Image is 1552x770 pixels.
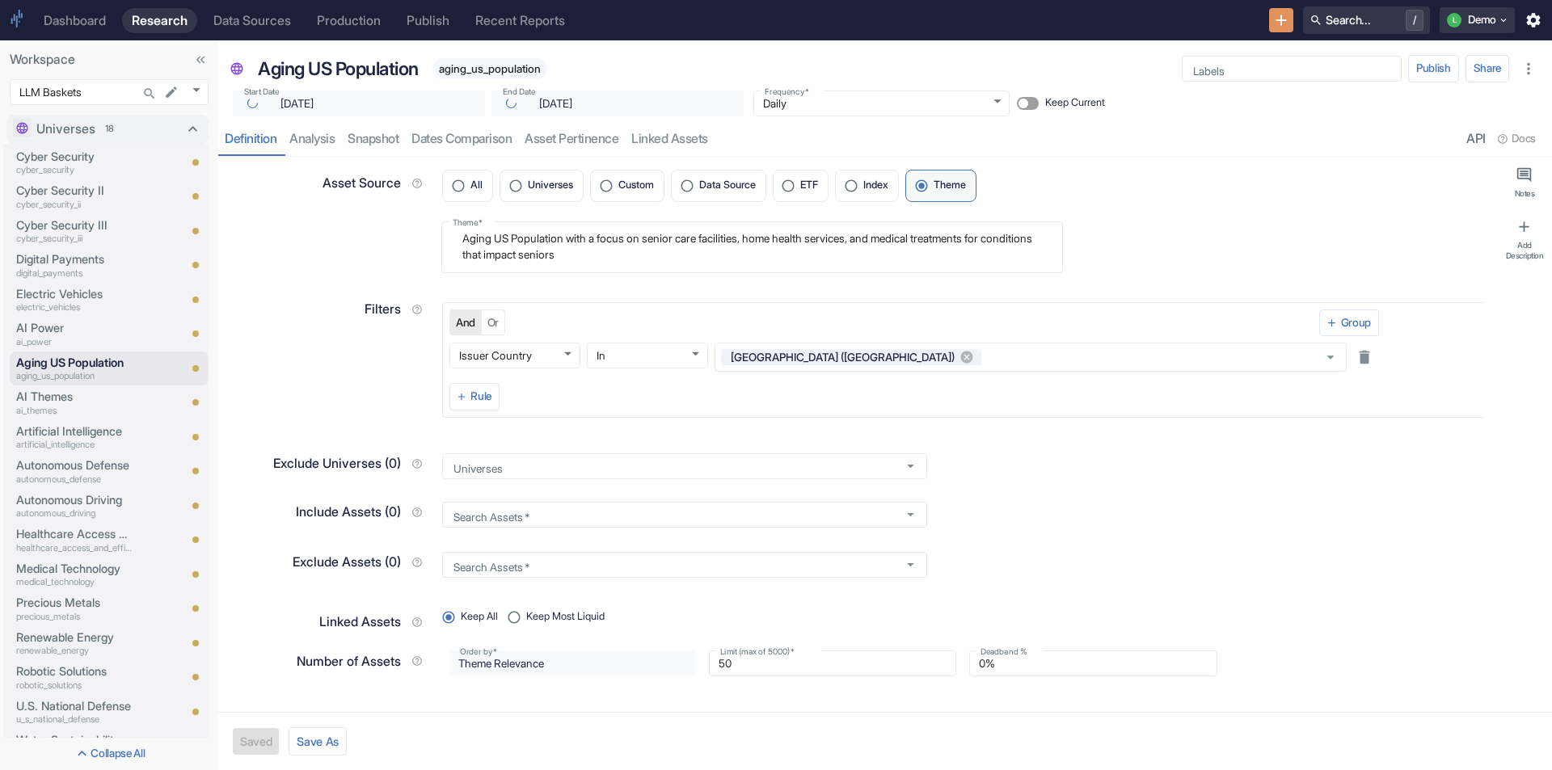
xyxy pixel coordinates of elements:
[1500,160,1549,205] button: Notes
[16,423,133,452] a: Artificial Intelligenceartificial_intelligence
[1447,13,1461,27] div: L
[1320,347,1341,368] button: Open
[16,217,133,234] p: Cyber Security III
[244,86,280,98] label: Start Date
[863,180,888,191] span: Index
[16,731,133,760] a: Water Sustainabilitywater_sustainability
[132,13,188,28] div: Research
[204,8,301,33] a: Data Sources
[6,115,209,144] div: Universes18
[16,473,133,486] p: autonomous_defense
[16,319,133,348] a: AI Powerai_power
[34,8,116,33] a: Dashboard
[721,349,981,365] div: [GEOGRAPHIC_DATA] ([GEOGRAPHIC_DATA])
[397,8,459,33] a: Publish
[460,646,497,658] label: Order by
[16,679,133,692] p: robotic_solutions
[16,369,133,383] p: aging_us_population
[432,62,547,75] span: aging_us_population
[16,541,133,555] p: healthcare_access_and_efficiency
[16,285,133,303] p: Electric Vehicles
[1503,240,1546,260] div: Add Description
[16,457,133,474] p: Autonomous Defense
[1492,126,1542,152] button: Docs
[720,646,795,658] label: Limit (max of 5000)
[16,697,133,726] a: U.S. National Defenseu_s_national_defense
[36,120,95,139] p: Universes
[218,123,1552,156] div: resource tabs
[1269,8,1294,33] button: New Resource
[258,55,419,82] p: Aging US Population
[213,13,291,28] div: Data Sources
[297,652,401,671] p: Number of Assets
[365,300,401,319] p: Filters
[16,388,133,406] p: AI Themes
[16,267,133,280] p: digital_payments
[44,13,106,28] div: Dashboard
[1319,309,1379,337] button: Group
[273,454,401,473] p: Exclude Universes (0)
[16,560,133,578] p: Medical Technology
[475,13,565,28] div: Recent Reports
[99,122,120,136] span: 18
[1408,55,1459,82] button: Publish
[699,180,756,191] span: Data Source
[317,13,381,28] div: Production
[618,180,654,191] span: Custom
[296,503,401,522] p: Include Assets (0)
[724,350,964,365] span: [GEOGRAPHIC_DATA] ([GEOGRAPHIC_DATA])
[16,560,133,589] a: Medical Technologymedical_technology
[16,697,133,715] p: U.S. National Defense
[453,217,483,229] label: Theme
[307,8,390,33] a: Production
[289,727,347,755] button: Save As
[16,335,133,349] p: ai_power
[934,180,966,191] span: Theme
[900,456,921,477] button: Open
[16,594,133,623] a: Precious Metalsprecious_metals
[16,250,133,268] p: Digital Payments
[16,594,133,612] p: Precious Metals
[16,644,133,658] p: renewable_energy
[16,163,133,177] p: cyber_security
[753,90,1010,116] div: Daily
[16,232,133,246] p: cyber_security_iii
[271,94,454,113] input: yyyy-mm-dd
[16,285,133,314] a: Electric Vehicleselectric_vehicles
[16,438,133,452] p: artificial_intelligence
[138,82,161,105] button: Search...
[16,148,133,166] p: Cyber Security
[16,423,133,440] p: Artificial Intelligence
[16,388,133,417] a: AI Themesai_themes
[16,663,133,692] a: Robotic Solutionsrobotic_solutions
[10,50,209,69] p: Workspace
[461,609,498,625] span: Keep All
[254,51,424,87] div: Aging US Population
[16,198,133,212] p: cyber_security_ii
[323,174,401,193] p: Asset Source
[225,131,276,147] div: Definition
[16,217,133,246] a: Cyber Security IIIcyber_security_iii
[503,86,536,98] label: End Date
[16,319,133,337] p: AI Power
[1440,7,1515,33] button: LDemo
[587,343,708,368] div: In
[900,504,921,525] button: Open
[529,94,713,113] input: yyyy-mm-dd
[765,86,809,98] label: Frequency
[16,575,133,589] p: medical_technology
[449,343,580,368] div: Issuer Country
[466,8,575,33] a: Recent Reports
[160,81,183,103] button: edit
[16,301,133,314] p: electric_vehicles
[447,459,892,473] input: Universes
[16,525,133,543] p: Healthcare Access and Efficiency
[16,610,133,624] p: precious_metals
[16,182,133,211] a: Cyber Security IIcyber_security_ii
[800,180,818,191] span: ETF
[449,383,500,410] button: Rule
[16,731,133,749] p: Water Sustainability
[230,62,244,79] span: Universe
[16,491,133,520] a: Autonomous Drivingautonomous_driving
[16,663,133,680] p: Robotic Solutions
